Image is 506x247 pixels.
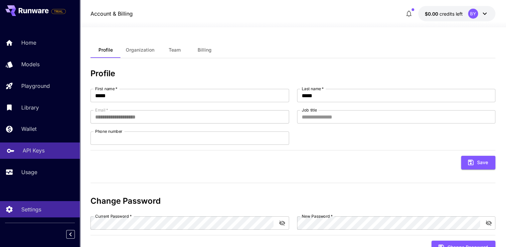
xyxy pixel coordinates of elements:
label: Email [95,107,108,113]
div: BY [468,9,478,19]
label: Current Password [95,213,132,219]
span: TRIAL [52,9,66,14]
span: credits left [439,11,463,17]
h3: Change Password [90,196,495,206]
p: Wallet [21,125,37,133]
p: Settings [21,205,41,213]
nav: breadcrumb [90,10,133,18]
p: Playground [21,82,50,90]
a: Account & Billing [90,10,133,18]
span: Team [169,47,181,53]
span: Organization [126,47,154,53]
span: Billing [198,47,212,53]
p: Home [21,39,36,47]
label: New Password [302,213,333,219]
button: toggle password visibility [483,217,495,229]
h3: Profile [90,69,495,78]
span: $0.00 [425,11,439,17]
p: Library [21,104,39,112]
div: Collapse sidebar [71,228,80,240]
label: Phone number [95,128,122,134]
label: Job title [302,107,317,113]
label: Last name [302,86,324,92]
span: Profile [98,47,113,53]
button: toggle password visibility [276,217,288,229]
button: Save [461,156,495,169]
label: First name [95,86,117,92]
p: Usage [21,168,37,176]
div: $0.00 [425,10,463,17]
p: API Keys [23,146,45,154]
span: Add your payment card to enable full platform functionality. [51,7,66,15]
p: Models [21,60,40,68]
button: Collapse sidebar [66,230,75,239]
button: $0.00BY [418,6,495,21]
